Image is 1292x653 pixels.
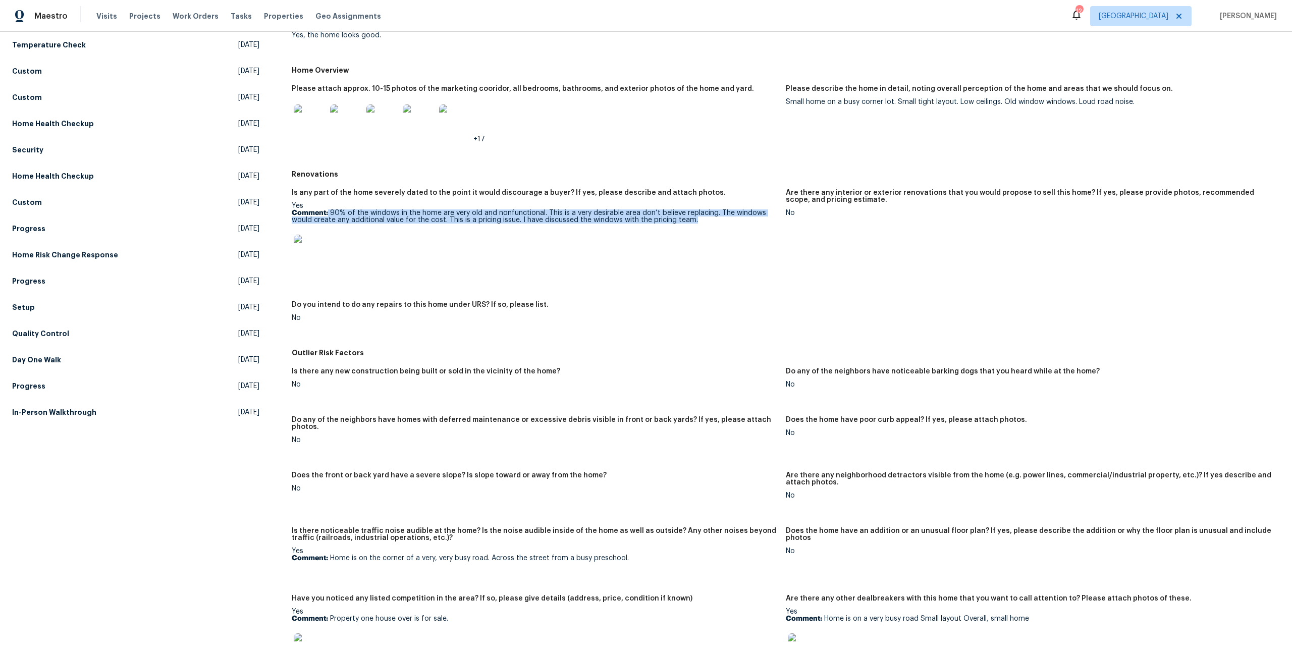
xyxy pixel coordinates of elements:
h5: Does the front or back yard have a severe slope? Is slope toward or away from the home? [292,472,607,479]
b: Comment: [786,615,822,622]
div: No [786,381,1272,388]
a: Temperature Check[DATE] [12,36,259,54]
div: No [786,492,1272,499]
span: +17 [473,136,485,143]
h5: Home Health Checkup [12,119,94,129]
div: No [292,485,778,492]
span: Properties [264,11,303,21]
h5: Home Overview [292,65,1280,75]
div: No [786,548,1272,555]
a: Progress[DATE] [12,272,259,290]
h5: Custom [12,197,42,207]
h5: Day One Walk [12,355,61,365]
span: Projects [129,11,160,21]
a: Home Risk Change Response[DATE] [12,246,259,264]
h5: Temperature Check [12,40,86,50]
span: Visits [96,11,117,21]
h5: Do you intend to do any repairs to this home under URS? If so, please list. [292,301,549,308]
span: [DATE] [238,407,259,417]
a: Progress[DATE] [12,377,259,395]
div: No [292,314,778,321]
div: No [292,437,778,444]
span: [DATE] [238,276,259,286]
h5: Do any of the neighbors have noticeable barking dogs that you heard while at the home? [786,368,1100,375]
span: Maestro [34,11,68,21]
h5: Home Risk Change Response [12,250,118,260]
span: [DATE] [238,40,259,50]
a: Progress[DATE] [12,220,259,238]
a: In-Person Walkthrough[DATE] [12,403,259,421]
h5: Is there any new construction being built or sold in the vicinity of the home? [292,368,560,375]
h5: Outlier Risk Factors [292,348,1280,358]
h5: Does the home have poor curb appeal? If yes, please attach photos. [786,416,1027,423]
h5: Are there any other dealbreakers with this home that you want to call attention to? Please attach... [786,595,1192,602]
b: Comment: [292,615,328,622]
div: Yes [292,548,778,562]
h5: Is there noticeable traffic noise audible at the home? Is the noise audible inside of the home as... [292,527,778,541]
span: [DATE] [238,145,259,155]
h5: Progress [12,224,45,234]
span: [DATE] [238,302,259,312]
h5: Setup [12,302,35,312]
span: [DATE] [238,250,259,260]
h5: Renovations [292,169,1280,179]
h5: Are there any interior or exterior renovations that you would propose to sell this home? If yes, ... [786,189,1272,203]
div: No [786,209,1272,216]
div: Yes [292,202,778,273]
span: [PERSON_NAME] [1216,11,1277,21]
div: Yes, the home looks good. [292,32,778,39]
h5: Quality Control [12,329,69,339]
a: Day One Walk[DATE] [12,351,259,369]
a: Setup[DATE] [12,298,259,316]
a: Security[DATE] [12,141,259,159]
h5: Do any of the neighbors have homes with deferred maintenance or excessive debris visible in front... [292,416,778,430]
h5: Home Health Checkup [12,171,94,181]
span: [DATE] [238,355,259,365]
a: Home Health Checkup[DATE] [12,115,259,133]
b: Comment: [292,209,328,216]
div: No [786,429,1272,437]
span: Work Orders [173,11,219,21]
h5: In-Person Walkthrough [12,407,96,417]
h5: Security [12,145,43,155]
div: No [292,381,778,388]
span: [DATE] [238,329,259,339]
p: Home is on a very busy road Small layout Overall, small home [786,615,1272,622]
p: 90% of the windows in the home are very old and nonfunctional. This is a very desirable area don’... [292,209,778,224]
span: [DATE] [238,381,259,391]
a: Home Health Checkup[DATE] [12,167,259,185]
h5: Custom [12,66,42,76]
b: Comment: [292,555,328,562]
a: Custom[DATE] [12,193,259,211]
span: [GEOGRAPHIC_DATA] [1099,11,1168,21]
a: Quality Control[DATE] [12,324,259,343]
span: [DATE] [238,66,259,76]
h5: Progress [12,276,45,286]
a: Custom[DATE] [12,62,259,80]
span: [DATE] [238,92,259,102]
span: Tasks [231,13,252,20]
h5: Have you noticed any listed competition in the area? If so, please give details (address, price, ... [292,595,692,602]
h5: Is any part of the home severely dated to the point it would discourage a buyer? If yes, please d... [292,189,726,196]
h5: Please describe the home in detail, noting overall perception of the home and areas that we shoul... [786,85,1173,92]
a: Custom[DATE] [12,88,259,106]
span: Geo Assignments [315,11,381,21]
h5: Does the home have an addition or an unusual floor plan? If yes, please describe the addition or ... [786,527,1272,541]
h5: Please attach approx. 10-15 photos of the marketing cooridor, all bedrooms, bathrooms, and exteri... [292,85,754,92]
div: Small home on a busy corner lot. Small tight layout. Low ceilings. Old window windows. Loud road ... [786,98,1272,105]
span: [DATE] [238,197,259,207]
h5: Progress [12,381,45,391]
h5: Are there any neighborhood detractors visible from the home (e.g. power lines, commercial/industr... [786,472,1272,486]
span: [DATE] [238,119,259,129]
p: Property one house over is for sale. [292,615,778,622]
h5: Custom [12,92,42,102]
span: [DATE] [238,224,259,234]
div: 12 [1075,6,1083,16]
span: [DATE] [238,171,259,181]
p: Home is on the corner of a very, very busy road. Across the street from a busy preschool. [292,555,778,562]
